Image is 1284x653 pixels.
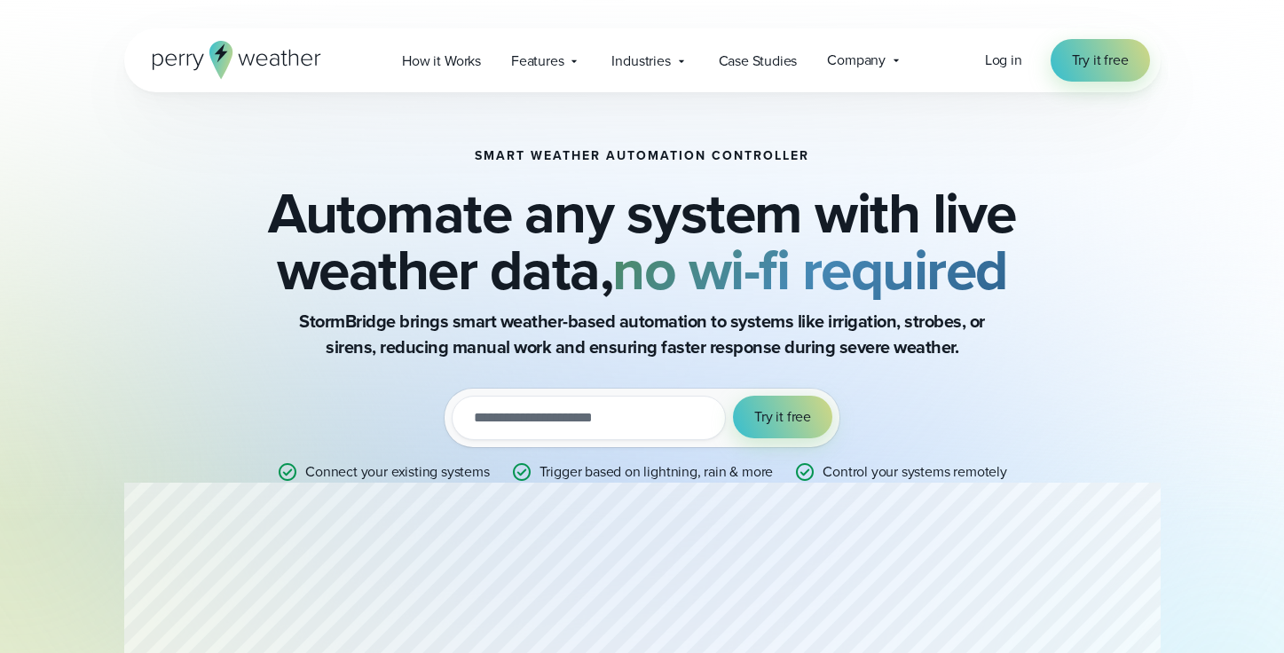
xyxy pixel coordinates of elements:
[213,185,1072,298] h2: Automate any system with live weather data,
[611,51,670,72] span: Industries
[1072,50,1129,71] span: Try it free
[1051,39,1150,82] a: Try it free
[612,228,1008,311] strong: no wi-fi required
[387,43,496,79] a: How it Works
[305,461,490,483] p: Connect your existing systems
[823,461,1007,483] p: Control your systems remotely
[985,50,1022,71] a: Log in
[288,309,997,360] p: StormBridge brings smart weather-based automation to systems like irrigation, strobes, or sirens,...
[475,149,809,163] h1: Smart Weather Automation Controller
[754,406,811,428] span: Try it free
[704,43,813,79] a: Case Studies
[827,50,886,71] span: Company
[540,461,774,483] p: Trigger based on lightning, rain & more
[719,51,798,72] span: Case Studies
[402,51,481,72] span: How it Works
[511,51,564,72] span: Features
[985,50,1022,70] span: Log in
[733,396,832,438] button: Try it free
